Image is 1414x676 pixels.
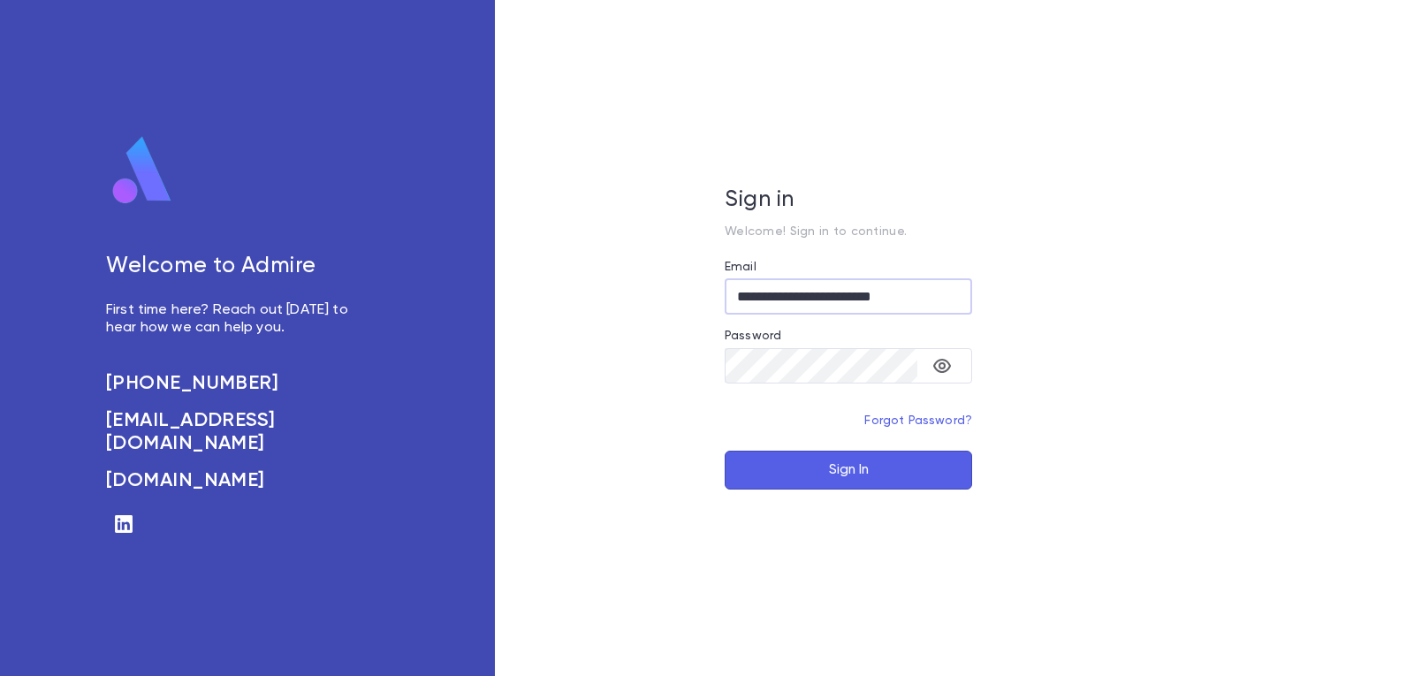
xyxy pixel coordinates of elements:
a: Forgot Password? [864,414,972,427]
a: [EMAIL_ADDRESS][DOMAIN_NAME] [106,409,368,455]
h5: Sign in [725,187,972,214]
label: Email [725,260,756,274]
a: [DOMAIN_NAME] [106,469,368,492]
button: toggle password visibility [924,348,960,384]
img: logo [106,135,179,206]
label: Password [725,329,781,343]
a: [PHONE_NUMBER] [106,372,368,395]
button: Sign In [725,451,972,490]
p: Welcome! Sign in to continue. [725,224,972,239]
h5: Welcome to Admire [106,254,368,280]
p: First time here? Reach out [DATE] to hear how we can help you. [106,301,368,337]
